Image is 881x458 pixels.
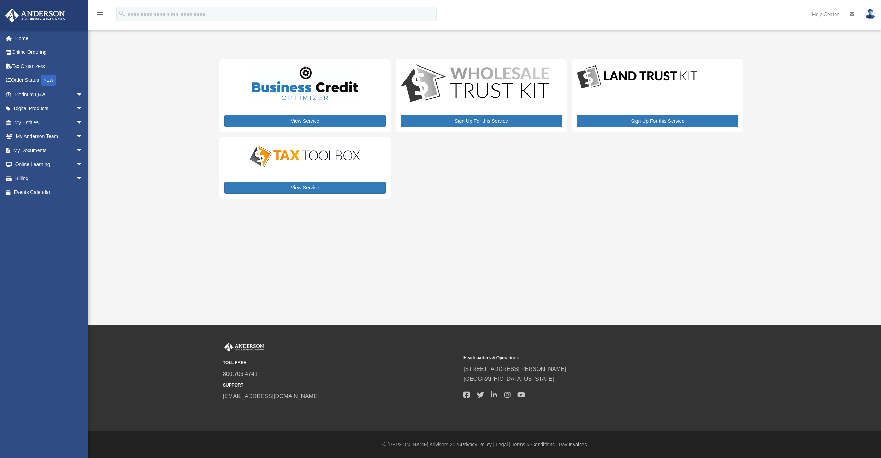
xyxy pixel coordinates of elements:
[5,185,94,200] a: Events Calendar
[401,115,562,127] a: Sign Up For this Service
[76,130,90,144] span: arrow_drop_down
[577,115,738,127] a: Sign Up For this Service
[5,171,94,185] a: Billingarrow_drop_down
[3,8,67,22] img: Anderson Advisors Platinum Portal
[223,343,265,352] img: Anderson Advisors Platinum Portal
[461,442,495,447] a: Privacy Policy |
[5,143,94,158] a: My Documentsarrow_drop_down
[76,171,90,186] span: arrow_drop_down
[865,9,876,19] img: User Pic
[224,182,386,194] a: View Service
[5,73,94,88] a: Order StatusNEW
[76,158,90,172] span: arrow_drop_down
[559,442,587,447] a: Pay Invoices
[5,87,94,102] a: Platinum Q&Aarrow_drop_down
[577,64,697,90] img: LandTrust_lgo-1.jpg
[118,10,126,17] i: search
[5,130,94,144] a: My Anderson Teamarrow_drop_down
[76,87,90,102] span: arrow_drop_down
[5,102,90,116] a: Digital Productsarrow_drop_down
[463,376,554,382] a: [GEOGRAPHIC_DATA][US_STATE]
[5,158,94,172] a: Online Learningarrow_drop_down
[223,371,258,377] a: 800.706.4741
[5,31,94,45] a: Home
[5,59,94,73] a: Tax Organizers
[223,382,459,389] small: SUPPORT
[401,64,549,104] img: WS-Trust-Kit-lgo-1.jpg
[76,143,90,158] span: arrow_drop_down
[96,10,104,18] i: menu
[463,366,566,372] a: [STREET_ADDRESS][PERSON_NAME]
[41,75,56,86] div: NEW
[76,115,90,130] span: arrow_drop_down
[96,12,104,18] a: menu
[463,354,699,362] small: Headquarters & Operations
[88,440,881,449] div: © [PERSON_NAME] Advisors 2025
[76,102,90,116] span: arrow_drop_down
[5,45,94,59] a: Online Ordering
[223,359,459,367] small: TOLL FREE
[496,442,511,447] a: Legal |
[223,393,319,399] a: [EMAIL_ADDRESS][DOMAIN_NAME]
[224,115,386,127] a: View Service
[5,115,94,130] a: My Entitiesarrow_drop_down
[512,442,558,447] a: Terms & Conditions |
